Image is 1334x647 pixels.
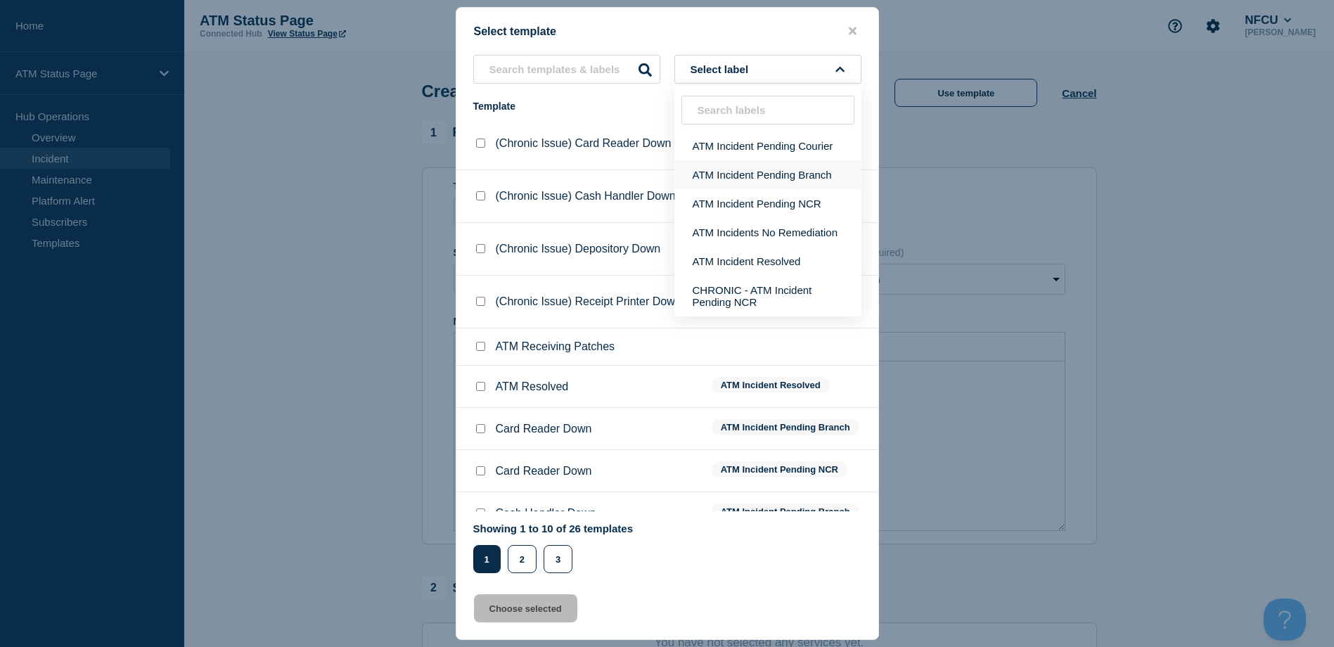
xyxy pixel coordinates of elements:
[674,55,861,84] button: Select label
[544,545,572,573] button: 3
[681,96,854,124] input: Search labels
[691,63,755,75] span: Select label
[473,523,634,534] p: Showing 1 to 10 of 26 templates
[508,545,537,573] button: 2
[496,507,596,520] p: Cash Handler Down
[476,424,485,433] input: Card Reader Down checkbox
[476,342,485,351] input: ATM Receiving Patches checkbox
[496,380,569,393] p: ATM Resolved
[674,247,861,276] button: ATM Incident Resolved
[476,297,485,306] input: (Chronic Issue) Receipt Printer Down checkbox
[496,137,672,150] p: (Chronic Issue) Card Reader Down
[496,340,615,353] p: ATM Receiving Patches
[456,25,878,38] div: Select template
[496,190,676,203] p: (Chronic Issue) Cash Handler Down
[674,160,861,189] button: ATM Incident Pending Branch
[476,466,485,475] input: Card Reader Down checkbox
[674,189,861,218] button: ATM Incident Pending NCR
[476,508,485,518] input: Cash Handler Down checkbox
[474,594,577,622] button: Choose selected
[476,244,485,253] input: (Chronic Issue) Depository Down checkbox
[473,55,660,84] input: Search templates & labels
[476,382,485,391] input: ATM Resolved checkbox
[496,423,592,435] p: Card Reader Down
[496,465,592,478] p: Card Reader Down
[674,218,861,247] button: ATM Incidents No Remediation
[712,377,830,393] span: ATM Incident Resolved
[674,276,861,316] button: CHRONIC - ATM Incident Pending NCR
[473,545,501,573] button: 1
[476,191,485,200] input: (Chronic Issue) Cash Handler Down checkbox
[473,101,698,112] div: Template
[496,243,661,255] p: (Chronic Issue) Depository Down
[496,295,681,308] p: (Chronic Issue) Receipt Printer Down
[674,132,861,160] button: ATM Incident Pending Courier
[476,139,485,148] input: (Chronic Issue) Card Reader Down checkbox
[712,504,859,520] span: ATM Incident Pending Branch
[712,419,859,435] span: ATM Incident Pending Branch
[712,461,847,478] span: ATM Incident Pending NCR
[845,25,861,38] button: close button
